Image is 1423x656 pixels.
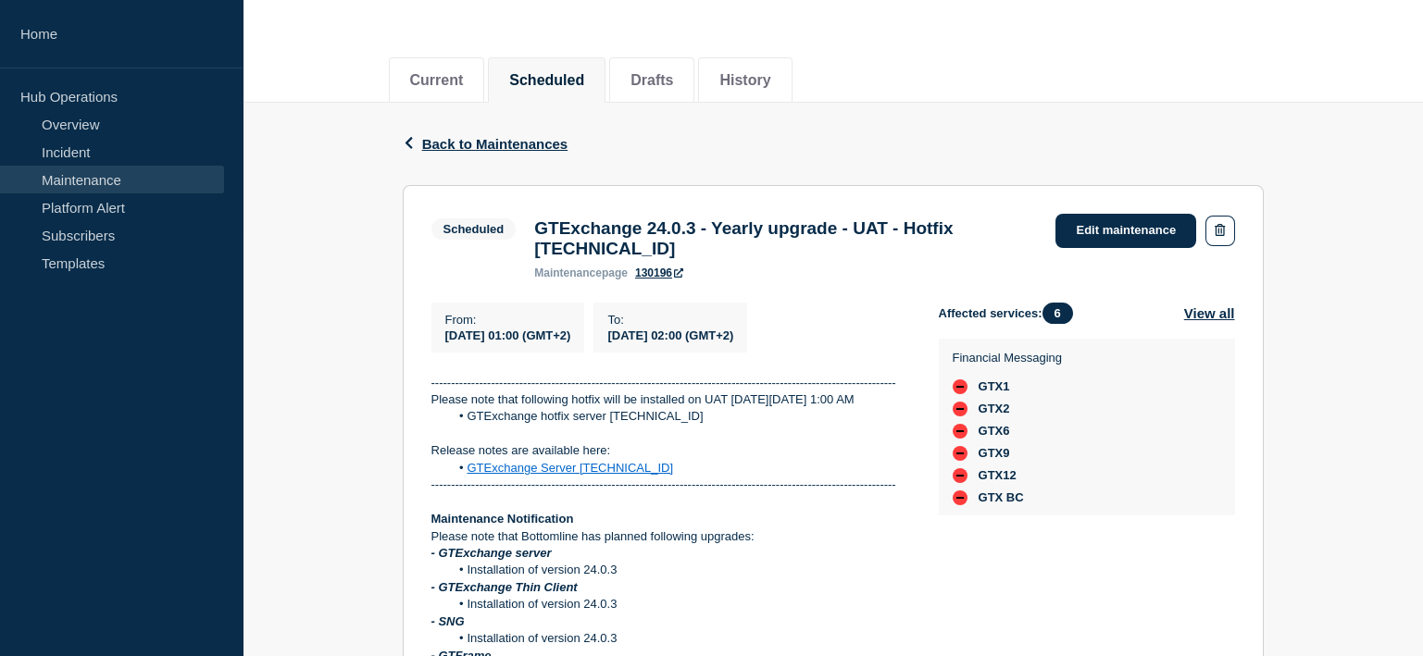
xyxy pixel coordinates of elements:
[953,468,967,483] div: down
[979,402,1010,416] span: GTX2
[431,528,909,545] p: Please note that Bottomline has planned following upgrades:
[403,136,568,152] button: Back to Maintenances
[431,580,578,594] em: - GTExchange Thin Client
[534,266,602,279] span: maintenance
[979,379,1010,394] span: GTX1
[953,490,967,505] div: down
[431,442,909,459] p: Release notes are available here:
[449,408,909,425] li: GTExchange hotfix server [TECHNICAL_ID]
[509,72,584,89] button: Scheduled
[431,218,517,240] span: Scheduled
[445,313,571,327] p: From :
[449,630,909,647] li: Installation of version 24.0.3
[719,72,770,89] button: History
[1055,214,1196,248] a: Edit maintenance
[953,402,967,416] div: down
[449,562,909,578] li: Installation of version 24.0.3
[630,72,673,89] button: Drafts
[1042,303,1073,324] span: 6
[468,461,674,475] a: GTExchange Server [TECHNICAL_ID]
[607,328,733,342] span: [DATE] 02:00 (GMT+2)
[449,596,909,613] li: Installation of version 24.0.3
[953,446,967,461] div: down
[979,424,1010,439] span: GTX6
[534,266,628,279] p: page
[445,328,571,342] span: [DATE] 01:00 (GMT+2)
[635,266,683,279] a: 130196
[431,477,909,493] p: -------------------------------------------------------------------------------------------------...
[953,424,967,439] div: down
[431,512,574,526] strong: Maintenance Notification
[1184,303,1235,324] button: View all
[939,303,1082,324] span: Affected services:
[979,446,1010,461] span: GTX9
[607,313,733,327] p: To :
[431,391,909,408] p: Please note that following hotfix will be installed on UAT [DATE][DATE] 1:00 AM
[953,379,967,394] div: down
[431,546,552,560] em: - GTExchange server
[953,351,1063,365] p: Financial Messaging
[979,468,1017,483] span: GTX12
[534,218,1037,259] h3: GTExchange 24.0.3 - Yearly upgrade - UAT - Hotfix [TECHNICAL_ID]
[422,136,568,152] span: Back to Maintenances
[431,375,909,391] p: -------------------------------------------------------------------------------------------------...
[979,490,1024,505] span: GTX BC
[431,614,465,628] em: - SNG
[410,72,464,89] button: Current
